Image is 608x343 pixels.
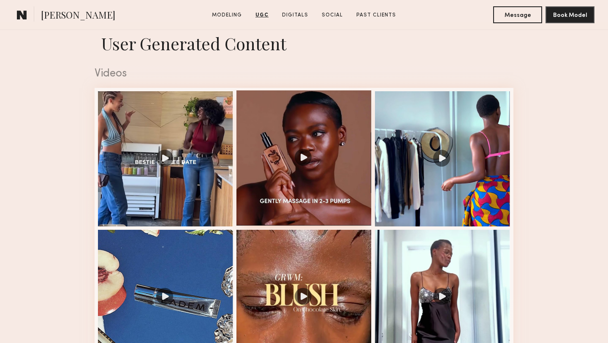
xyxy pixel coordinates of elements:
[546,6,594,23] button: Book Model
[318,11,346,19] a: Social
[209,11,245,19] a: Modeling
[95,68,513,79] div: Videos
[279,11,312,19] a: Digitals
[493,6,542,23] button: Message
[353,11,399,19] a: Past Clients
[88,32,520,54] h1: User Generated Content
[546,11,594,18] a: Book Model
[252,11,272,19] a: UGC
[41,8,115,23] span: [PERSON_NAME]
